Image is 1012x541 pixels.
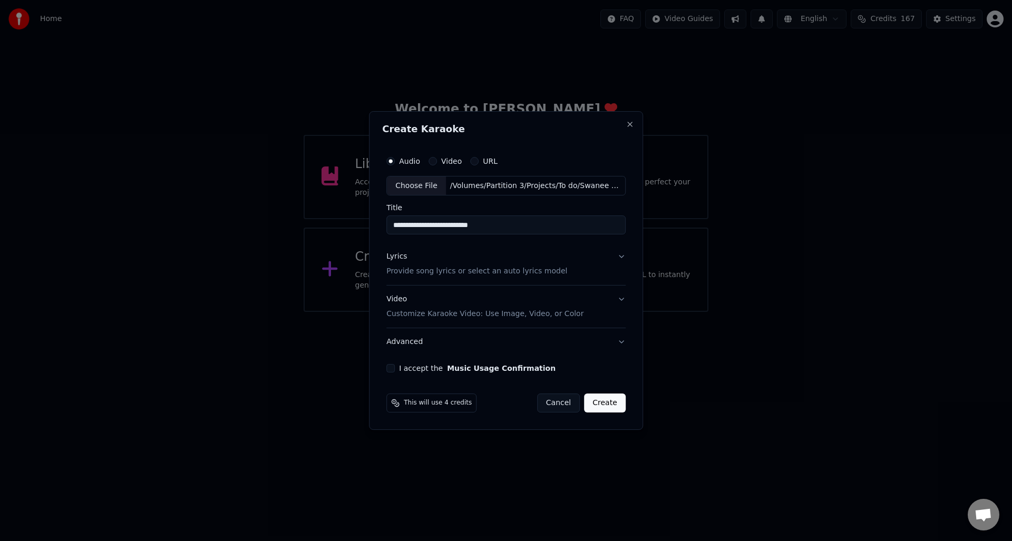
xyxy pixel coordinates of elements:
[441,158,462,165] label: Video
[386,267,567,277] p: Provide song lyrics or select an auto lyrics model
[382,124,630,134] h2: Create Karaoke
[386,309,583,319] p: Customize Karaoke Video: Use Image, Video, or Color
[404,399,472,407] span: This will use 4 credits
[447,365,556,372] button: I accept the
[399,365,556,372] label: I accept the
[386,243,626,286] button: LyricsProvide song lyrics or select an auto lyrics model
[483,158,498,165] label: URL
[584,394,626,412] button: Create
[446,181,625,191] div: /Volumes/Partition 3/Projects/To do/Swanee - Temporary Heartache.m4a
[386,286,626,328] button: VideoCustomize Karaoke Video: Use Image, Video, or Color
[386,294,583,320] div: Video
[537,394,580,412] button: Cancel
[386,204,626,212] label: Title
[387,176,446,195] div: Choose File
[399,158,420,165] label: Audio
[386,328,626,356] button: Advanced
[386,252,407,262] div: Lyrics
